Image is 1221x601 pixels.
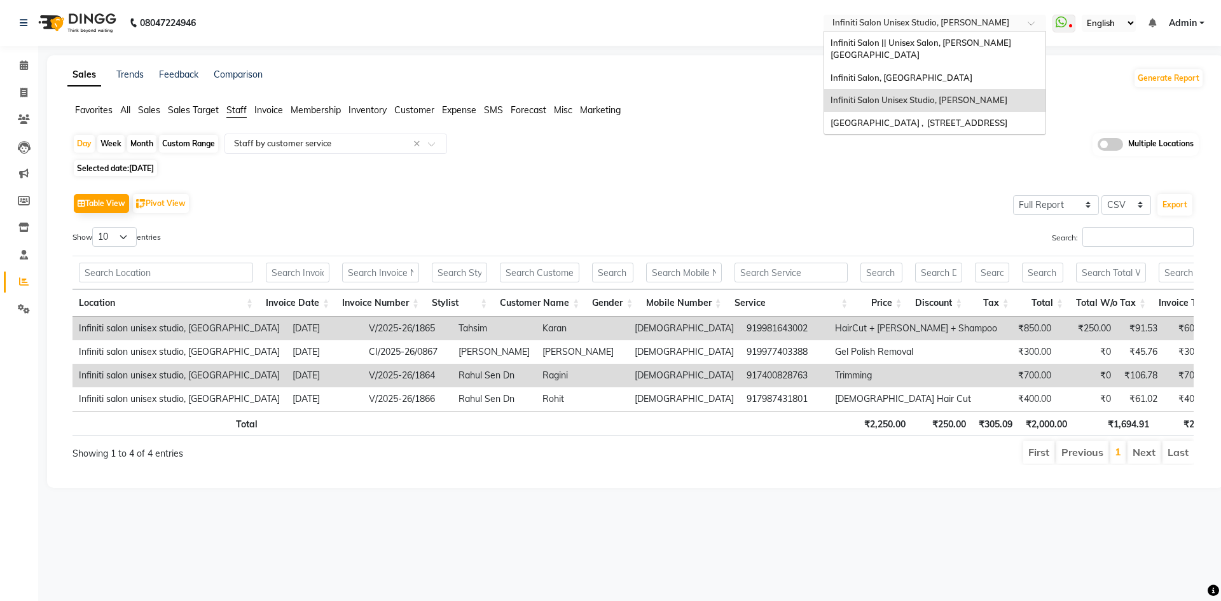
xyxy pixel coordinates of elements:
span: [GEOGRAPHIC_DATA] , [STREET_ADDRESS] [831,118,1007,128]
span: Marketing [580,104,621,116]
span: Expense [442,104,476,116]
td: [DEMOGRAPHIC_DATA] [628,387,740,411]
button: Pivot View [133,194,189,213]
th: Invoice Number: activate to sort column ascending [336,289,425,317]
td: Trimming [829,364,1004,387]
th: Tax: activate to sort column ascending [969,289,1016,317]
span: All [120,104,130,116]
td: [DEMOGRAPHIC_DATA] Hair Cut [829,387,1004,411]
td: ₹106.78 [1117,364,1164,387]
span: Staff [226,104,247,116]
td: [DATE] [286,387,362,411]
input: Search Stylist [432,263,487,282]
td: V/2025-26/1864 [362,364,452,387]
td: 917400828763 [740,364,829,387]
th: Mobile Number: activate to sort column ascending [640,289,728,317]
input: Search Total W/o Tax [1076,263,1146,282]
td: ₹400.00 [1164,387,1218,411]
a: Trends [116,69,144,80]
td: [DEMOGRAPHIC_DATA] [628,340,740,364]
td: ₹0 [1058,340,1117,364]
td: V/2025-26/1866 [362,387,452,411]
span: Forecast [511,104,546,116]
th: Gender: activate to sort column ascending [586,289,639,317]
select: Showentries [92,227,137,247]
span: Sales Target [168,104,219,116]
a: Comparison [214,69,263,80]
td: Karan [536,317,628,340]
input: Search Total [1022,263,1063,282]
td: Ragini [536,364,628,387]
td: Rahul Sen Dn [452,387,536,411]
span: Infiniti Salon, [GEOGRAPHIC_DATA] [831,73,972,83]
td: CI/2025-26/0867 [362,340,452,364]
th: Discount: activate to sort column ascending [909,289,969,317]
td: ₹91.53 [1117,317,1164,340]
td: [PERSON_NAME] [452,340,536,364]
td: [PERSON_NAME] [536,340,628,364]
input: Search Tax [975,263,1009,282]
span: Inventory [348,104,387,116]
input: Search Mobile Number [646,263,722,282]
td: ₹45.76 [1117,340,1164,364]
td: ₹0 [1058,364,1117,387]
td: Tahsim [452,317,536,340]
td: ₹400.00 [1004,387,1058,411]
td: Infiniti salon unisex studio, [GEOGRAPHIC_DATA] [72,364,286,387]
div: Day [74,135,95,153]
td: 919981643002 [740,317,829,340]
td: Gel Polish Removal [829,340,1004,364]
span: [DATE] [129,163,154,173]
span: Misc [554,104,572,116]
th: Customer Name: activate to sort column ascending [493,289,586,317]
span: Customer [394,104,434,116]
td: V/2025-26/1865 [362,317,452,340]
th: Invoice Date: activate to sort column ascending [259,289,336,317]
th: Total: activate to sort column ascending [1016,289,1070,317]
span: SMS [484,104,503,116]
td: ₹700.00 [1164,364,1218,387]
td: [DATE] [286,340,362,364]
td: HairCut + [PERSON_NAME] + Shampoo [829,317,1004,340]
span: Membership [291,104,341,116]
td: ₹250.00 [1058,317,1117,340]
span: Selected date: [74,160,157,176]
input: Search Discount [915,263,963,282]
button: Table View [74,194,129,213]
span: Infiniti Salon Unisex Studio, [PERSON_NAME] [831,95,1007,105]
span: Admin [1169,17,1197,30]
span: Sales [138,104,160,116]
td: ₹300.00 [1164,340,1218,364]
input: Search: [1082,227,1194,247]
input: Search Service [735,263,848,282]
td: 917987431801 [740,387,829,411]
th: Total W/o Tax: activate to sort column ascending [1070,289,1152,317]
th: Total [72,411,264,436]
td: ₹600.00 [1164,317,1218,340]
th: Stylist: activate to sort column ascending [425,289,493,317]
input: Search Location [79,263,253,282]
a: Sales [67,64,101,86]
img: logo [32,5,120,41]
th: ₹2,250.00 [857,411,912,436]
label: Show entries [72,227,161,247]
th: Location: activate to sort column ascending [72,289,259,317]
td: Rahul Sen Dn [452,364,536,387]
input: Search Invoice Number [342,263,419,282]
div: Custom Range [159,135,218,153]
button: Generate Report [1135,69,1203,87]
input: Search Invoice Date [266,263,329,282]
input: Search Customer Name [500,263,579,282]
input: Search Gender [592,263,633,282]
td: Rohit [536,387,628,411]
td: [DATE] [286,364,362,387]
div: Week [97,135,125,153]
button: Export [1157,194,1192,216]
td: ₹0 [1058,387,1117,411]
td: Infiniti salon unisex studio, [GEOGRAPHIC_DATA] [72,317,286,340]
td: [DEMOGRAPHIC_DATA] [628,317,740,340]
label: Search: [1052,227,1194,247]
div: Month [127,135,156,153]
td: 919977403388 [740,340,829,364]
td: ₹61.02 [1117,387,1164,411]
